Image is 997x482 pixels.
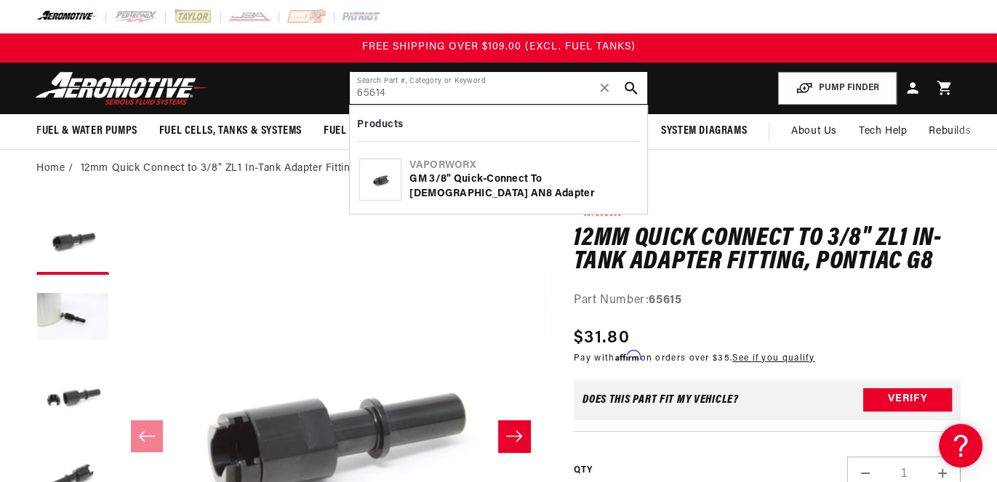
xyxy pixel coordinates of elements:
[848,114,918,149] summary: Tech Help
[574,228,961,273] h1: 12mm Quick Connect to 3/8" ZL1 In-Tank Adapter Fitting, Pontiac G8
[574,465,592,477] label: QTY
[498,420,530,452] button: Slide right
[148,114,313,148] summary: Fuel Cells, Tanks & Systems
[863,388,952,411] button: Verify
[36,282,109,355] button: Load image 2 in gallery view
[791,126,837,137] span: About Us
[131,420,163,452] button: Slide left
[25,114,148,148] summary: Fuel & Water Pumps
[615,72,647,104] button: search button
[360,166,401,193] img: GM 3/8" Quick-Connect to Male AN8 Adapter
[614,350,640,361] span: Affirm
[661,124,747,139] span: System Diagrams
[36,362,109,435] button: Load image 3 in gallery view
[409,172,637,201] div: GM 3/8" Quick-Connect to [DEMOGRAPHIC_DATA] AN8 Adapter
[582,394,739,406] div: Does This part fit My vehicle?
[350,72,646,104] input: Search by Part Number, Category or Keyword
[159,124,302,139] span: Fuel Cells, Tanks & Systems
[36,161,65,177] a: Home
[598,76,612,100] span: ✕
[313,114,420,148] summary: Fuel Regulators
[574,325,630,351] span: $31.80
[324,124,409,139] span: Fuel Regulators
[859,124,907,140] span: Tech Help
[929,124,971,140] span: Rebuilds
[649,294,681,306] strong: 65615
[81,161,417,177] li: 12mm Quick Connect to 3/8" ZL1 In-Tank Adapter Fitting, Pontiac G8
[409,158,637,173] div: VaporWorx
[36,202,109,275] button: Load image 1 in gallery view
[574,292,961,310] div: Part Number:
[31,71,213,105] img: Aeromotive
[36,124,137,139] span: Fuel & Water Pumps
[357,119,403,130] b: Products
[778,72,897,105] button: PUMP FINDER
[650,114,758,148] summary: System Diagrams
[362,41,636,52] span: FREE SHIPPING OVER $109.00 (EXCL. FUEL TANKS)
[918,114,982,149] summary: Rebuilds
[780,114,848,149] a: About Us
[574,351,815,365] p: Pay with on orders over $35.
[36,161,961,177] nav: breadcrumbs
[732,354,814,363] a: See if you qualify - Learn more about Affirm Financing (opens in modal)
